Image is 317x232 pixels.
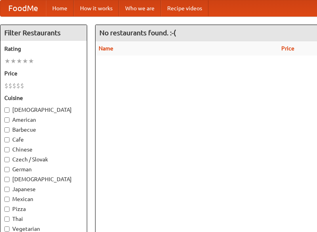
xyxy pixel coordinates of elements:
li: ★ [16,57,22,65]
li: $ [20,81,24,90]
h5: Cuisine [4,94,83,102]
h5: Rating [4,45,83,53]
label: Chinese [4,146,83,153]
label: Czech / Slovak [4,155,83,163]
input: [DEMOGRAPHIC_DATA] [4,107,10,113]
li: ★ [4,57,10,65]
li: $ [4,81,8,90]
label: Thai [4,215,83,223]
a: Who we are [119,0,161,16]
input: Mexican [4,197,10,202]
a: FoodMe [0,0,46,16]
label: German [4,165,83,173]
input: Cafe [4,137,10,142]
input: Pizza [4,207,10,212]
ng-pluralize: No restaurants found. :-( [99,29,176,36]
a: Home [46,0,74,16]
li: $ [12,81,16,90]
li: $ [8,81,12,90]
label: [DEMOGRAPHIC_DATA] [4,175,83,183]
li: ★ [28,57,34,65]
label: American [4,116,83,124]
a: Price [281,45,294,52]
label: Barbecue [4,126,83,134]
input: Czech / Slovak [4,157,10,162]
input: [DEMOGRAPHIC_DATA] [4,177,10,182]
input: American [4,117,10,123]
li: $ [16,81,20,90]
label: Cafe [4,136,83,144]
label: [DEMOGRAPHIC_DATA] [4,106,83,114]
label: Pizza [4,205,83,213]
h4: Filter Restaurants [0,25,87,41]
h5: Price [4,69,83,77]
input: Chinese [4,147,10,152]
input: Japanese [4,187,10,192]
input: Barbecue [4,127,10,132]
li: ★ [10,57,16,65]
input: Vegetarian [4,226,10,232]
label: Mexican [4,195,83,203]
input: German [4,167,10,172]
input: Thai [4,217,10,222]
a: Recipe videos [161,0,208,16]
label: Japanese [4,185,83,193]
a: How it works [74,0,119,16]
a: Name [99,45,113,52]
li: ★ [22,57,28,65]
